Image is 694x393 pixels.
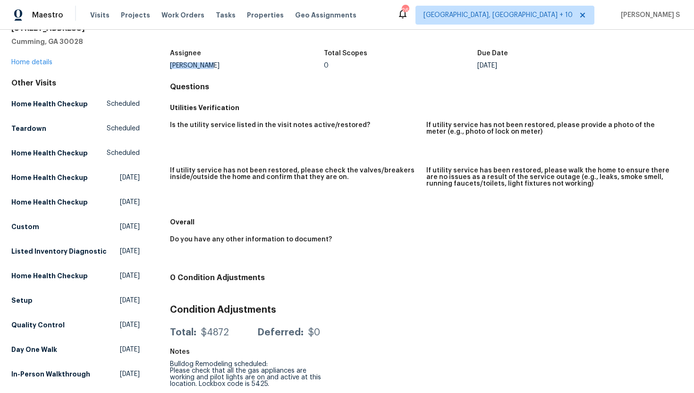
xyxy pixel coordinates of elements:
h5: If utility service has not been restored, please check the valves/breakers inside/outside the hom... [170,167,419,180]
h4: 0 Condition Adjustments [170,273,683,282]
h5: Utilities Verification [170,103,683,112]
h5: Setup [11,296,33,305]
span: [DATE] [120,296,140,305]
h5: In-Person Walkthrough [11,369,90,379]
div: [DATE] [477,62,631,69]
span: [DATE] [120,247,140,256]
h5: Do you have any other information to document? [170,236,332,243]
h3: Condition Adjustments [170,305,683,315]
div: 268 [402,6,408,15]
h5: Custom [11,222,39,231]
h5: Day One Walk [11,345,57,354]
h4: Questions [170,82,683,92]
span: [DATE] [120,369,140,379]
a: Home details [11,59,52,66]
h5: Home Health Checkup [11,271,88,281]
a: Quality Control[DATE] [11,316,140,333]
span: Tasks [216,12,236,18]
span: [DATE] [120,271,140,281]
span: Scheduled [107,148,140,158]
span: [GEOGRAPHIC_DATA], [GEOGRAPHIC_DATA] + 10 [423,10,573,20]
div: 0 [324,62,478,69]
span: Scheduled [107,99,140,109]
h5: Quality Control [11,320,65,330]
h5: Listed Inventory Diagnostic [11,247,107,256]
span: [DATE] [120,320,140,330]
h5: Is the utility service listed in the visit notes active/restored? [170,122,370,128]
a: Setup[DATE] [11,292,140,309]
a: TeardownScheduled [11,120,140,137]
a: Listed Inventory Diagnostic[DATE] [11,243,140,260]
h5: Due Date [477,50,508,57]
a: Day One Walk[DATE] [11,341,140,358]
h5: Teardown [11,124,46,133]
div: $4872 [201,328,229,337]
a: In-Person Walkthrough[DATE] [11,366,140,383]
a: Custom[DATE] [11,218,140,235]
div: $0 [308,328,320,337]
span: Geo Assignments [295,10,356,20]
div: Visit has not been checked into yet. [170,20,683,44]
a: Home Health Checkup[DATE] [11,267,140,284]
span: Maestro [32,10,63,20]
span: [PERSON_NAME] S [617,10,680,20]
h5: If utility service has not been restored, please provide a photo of the meter (e.g., photo of loc... [426,122,675,135]
div: Deferred: [257,328,304,337]
h5: Home Health Checkup [11,99,88,109]
span: Scheduled [107,124,140,133]
span: Projects [121,10,150,20]
h5: Home Health Checkup [11,197,88,207]
span: [DATE] [120,222,140,231]
span: Properties [247,10,284,20]
h5: Total Scopes [324,50,367,57]
h5: Home Health Checkup [11,173,88,182]
span: [DATE] [120,345,140,354]
a: Home Health CheckupScheduled [11,95,140,112]
span: Visits [90,10,110,20]
h5: Assignee [170,50,201,57]
a: Home Health Checkup[DATE] [11,194,140,211]
h5: Cumming, GA 30028 [11,37,140,46]
div: Other Visits [11,78,140,88]
div: Total: [170,328,196,337]
span: [DATE] [120,173,140,182]
h5: Notes [170,349,190,355]
span: Work Orders [161,10,204,20]
div: [PERSON_NAME] [170,62,324,69]
a: Home Health Checkup[DATE] [11,169,140,186]
h5: Home Health Checkup [11,148,88,158]
a: Home Health CheckupScheduled [11,145,140,162]
h5: Overall [170,217,683,227]
span: [DATE] [120,197,140,207]
div: Bulldog Remodeling scheduled: Please check that all the gas appliances are working and pilot ligh... [170,361,324,387]
h5: If utility service has been restored, please walk the home to ensure there are no issues as a res... [426,167,675,187]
